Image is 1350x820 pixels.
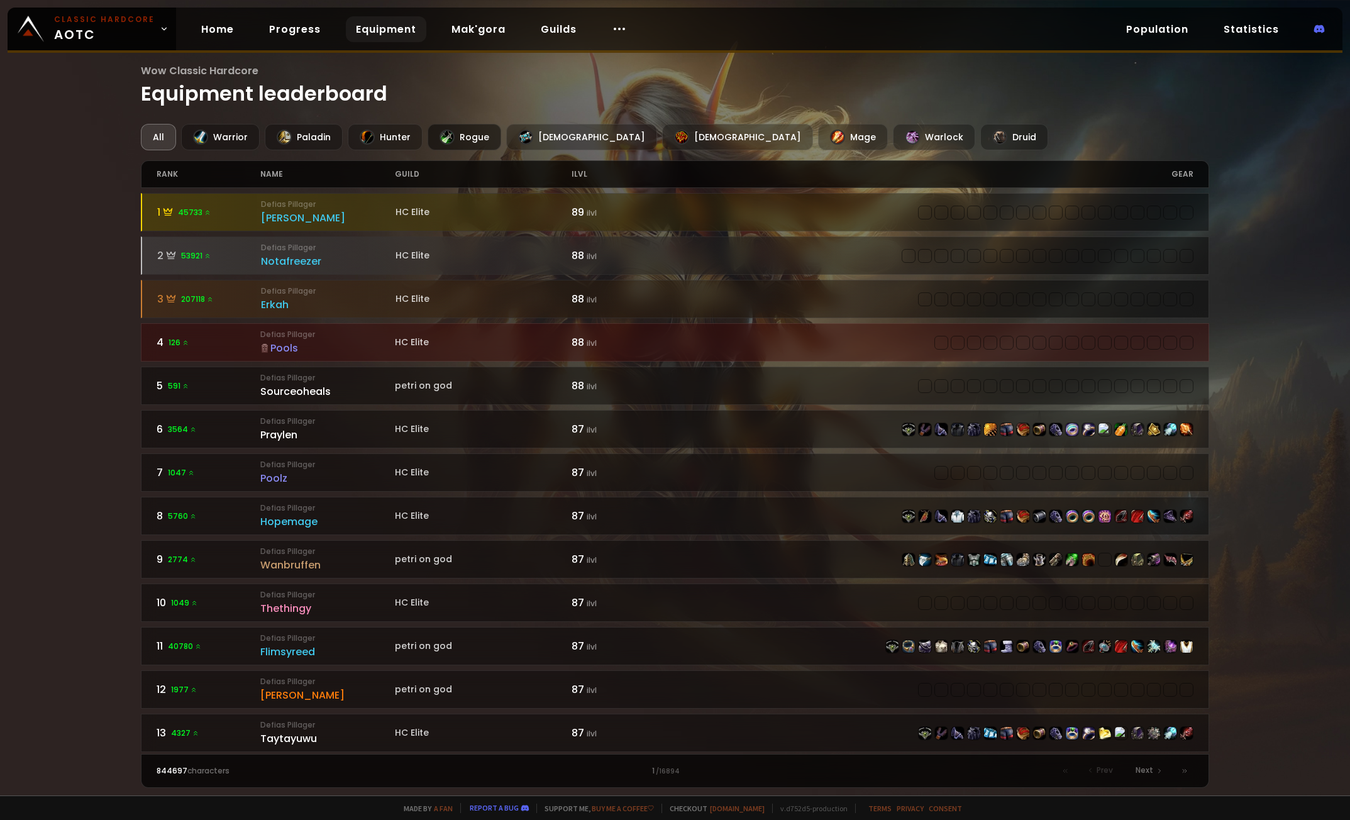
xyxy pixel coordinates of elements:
[980,124,1048,150] div: Druid
[1116,16,1198,42] a: Population
[968,510,980,523] img: item-22496
[157,421,260,437] div: 6
[929,804,962,813] a: Consent
[935,553,948,566] img: item-21330
[1000,510,1013,523] img: item-22497
[1115,423,1127,436] img: item-11122
[572,335,675,350] div: 88
[260,731,395,746] div: Taytayuwu
[1033,727,1046,740] img: item-22519
[395,466,571,479] div: HC Elite
[470,803,519,812] a: Report a bug
[1131,553,1144,566] img: item-21621
[1164,553,1176,566] img: item-21244
[141,627,1209,665] a: 1140780 Defias PillagerFlimsyreedpetri on god87 ilvlitem-22498item-22943item-22983item-6096item-2...
[1017,553,1029,566] img: item-22420
[984,640,997,653] img: item-22497
[260,546,395,557] small: Defias Pillager
[1148,510,1160,523] img: item-22807
[141,540,1209,579] a: 92774 Defias PillagerWanbruffenpetri on god87 ilvlitem-22418item-18404item-21330item-11840item-21...
[587,555,597,565] small: ilvl
[572,465,675,480] div: 87
[587,468,597,479] small: ilvl
[572,682,675,697] div: 87
[536,804,654,813] span: Support me,
[772,804,848,813] span: v. d752d5 - production
[157,378,260,394] div: 5
[168,380,189,392] span: 591
[1131,727,1144,740] img: item-21583
[919,727,931,740] img: item-22514
[1033,553,1046,566] img: item-22423
[1066,553,1078,566] img: item-19432
[260,161,395,187] div: name
[587,728,597,739] small: ilvl
[1049,510,1062,523] img: item-22501
[157,595,260,611] div: 10
[1000,727,1013,740] img: item-22513
[141,280,1209,318] a: 3207118 Defias PillagerErkahHC Elite88 ilvlitem-22498item-23057item-22983item-17723item-22496item...
[181,294,214,305] span: 207118
[157,291,261,307] div: 3
[1098,640,1111,653] img: item-19950
[587,251,597,262] small: ilvl
[157,725,260,741] div: 13
[171,684,197,695] span: 1977
[260,329,395,340] small: Defias Pillager
[1000,640,1013,653] img: item-21344
[261,242,396,253] small: Defias Pillager
[261,285,396,297] small: Defias Pillager
[935,423,948,436] img: item-22515
[1136,765,1153,776] span: Next
[395,161,571,187] div: guild
[181,124,260,150] div: Warrior
[260,470,395,486] div: Poolz
[1049,423,1062,436] img: item-22517
[587,338,597,348] small: ilvl
[157,465,260,480] div: 7
[141,63,1209,109] h1: Equipment leaderboard
[1066,510,1078,523] img: item-23237
[710,804,765,813] a: [DOMAIN_NAME]
[951,423,964,436] img: item-3427
[935,727,948,740] img: item-21712
[416,765,934,777] div: 1
[396,292,572,306] div: HC Elite
[1082,640,1095,653] img: item-19379
[1066,727,1078,740] img: item-23061
[1082,510,1095,523] img: item-23025
[1017,423,1029,436] img: item-22516
[902,640,915,653] img: item-22943
[141,124,176,150] div: All
[1131,423,1144,436] img: item-21583
[1098,510,1111,523] img: item-23001
[261,210,396,226] div: [PERSON_NAME]
[265,124,343,150] div: Paladin
[592,804,654,813] a: Buy me a coffee
[951,553,964,566] img: item-11840
[395,423,571,436] div: HC Elite
[1049,553,1062,566] img: item-18823
[1148,423,1160,436] img: item-22942
[260,514,395,529] div: Hopemage
[1097,765,1113,776] span: Prev
[1017,640,1029,653] img: item-22503
[1180,553,1193,566] img: item-21459
[141,323,1209,362] a: 4126 Defias PillagerPoolsHC Elite88 ilvlitem-22506item-22943item-22507item-22504item-22510item-22...
[919,553,931,566] img: item-18404
[587,424,597,435] small: ilvl
[984,727,997,740] img: item-21582
[1049,727,1062,740] img: item-22517
[984,510,997,523] img: item-22730
[168,467,195,479] span: 1047
[8,8,176,50] a: Classic HardcoreAOTC
[395,553,571,566] div: petri on god
[1098,727,1111,740] img: item-19395
[893,124,975,150] div: Warlock
[434,804,453,813] a: a fan
[1049,640,1062,653] img: item-23062
[260,601,395,616] div: Thethingy
[395,509,571,523] div: HC Elite
[968,640,980,653] img: item-22730
[260,557,395,573] div: Wanbruffen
